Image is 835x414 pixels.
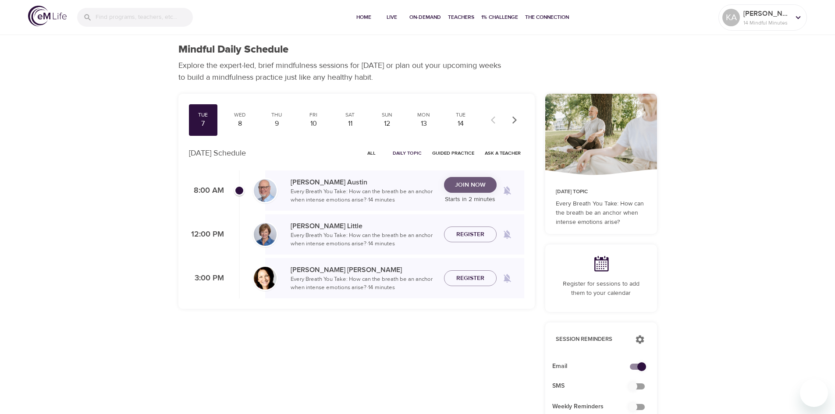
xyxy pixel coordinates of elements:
[497,268,518,289] span: Remind me when a class goes live every Tuesday at 3:00 PM
[178,43,288,56] h1: Mindful Daily Schedule
[389,146,425,160] button: Daily Topic
[353,13,374,22] span: Home
[413,119,435,129] div: 13
[409,13,441,22] span: On-Demand
[556,188,647,196] p: [DATE] Topic
[456,229,484,240] span: Register
[192,119,214,129] div: 7
[556,199,647,227] p: Every Breath You Take: How can the breath be an anchor when intense emotions arise?
[229,119,251,129] div: 8
[444,270,497,287] button: Register
[291,231,437,248] p: Every Breath You Take: How can the breath be an anchor when intense emotions arise? · 14 minutes
[485,149,521,157] span: Ask a Teacher
[189,147,246,159] p: [DATE] Schedule
[429,146,478,160] button: Guided Practice
[254,267,277,290] img: Laurie_Weisman-min.jpg
[192,111,214,119] div: Tue
[381,13,402,22] span: Live
[444,177,497,193] button: Join Now
[444,195,497,204] p: Starts in 2 minutes
[450,111,472,119] div: Tue
[481,13,518,22] span: 1% Challenge
[189,185,224,197] p: 8:00 AM
[189,229,224,241] p: 12:00 PM
[178,60,507,83] p: Explore the expert-led, brief mindfulness sessions for [DATE] or plan out your upcoming weeks to ...
[552,382,636,391] span: SMS
[800,379,828,407] iframe: Button to launch messaging window
[413,111,435,119] div: Mon
[497,224,518,245] span: Remind me when a class goes live every Tuesday at 12:00 PM
[266,111,288,119] div: Thu
[481,146,524,160] button: Ask a Teacher
[254,179,277,202] img: Jim_Austin_Headshot_min.jpg
[743,19,790,27] p: 14 Mindful Minutes
[361,149,382,157] span: All
[556,280,647,298] p: Register for sessions to add them to your calendar
[556,335,626,344] p: Session Reminders
[96,8,193,27] input: Find programs, teachers, etc...
[497,180,518,201] span: Remind me when a class goes live every Tuesday at 8:00 AM
[28,6,67,26] img: logo
[339,119,361,129] div: 11
[291,275,437,292] p: Every Breath You Take: How can the breath be an anchor when intense emotions arise? · 14 minutes
[743,8,790,19] p: [PERSON_NAME]
[291,265,437,275] p: [PERSON_NAME] [PERSON_NAME]
[456,273,484,284] span: Register
[189,272,224,284] p: 3:00 PM
[339,111,361,119] div: Sat
[525,13,569,22] span: The Connection
[376,119,398,129] div: 12
[302,119,324,129] div: 10
[376,111,398,119] div: Sun
[358,146,386,160] button: All
[448,13,474,22] span: Teachers
[552,402,636,411] span: Weekly Reminders
[291,177,437,188] p: [PERSON_NAME] Austin
[266,119,288,129] div: 9
[444,226,497,243] button: Register
[254,223,277,246] img: Kerry_Little_Headshot_min.jpg
[432,149,474,157] span: Guided Practice
[455,180,486,191] span: Join Now
[291,221,437,231] p: [PERSON_NAME] Little
[722,9,740,26] div: KA
[393,149,422,157] span: Daily Topic
[552,362,636,371] span: Email
[450,119,472,129] div: 14
[229,111,251,119] div: Wed
[302,111,324,119] div: Fri
[291,188,437,205] p: Every Breath You Take: How can the breath be an anchor when intense emotions arise? · 14 minutes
